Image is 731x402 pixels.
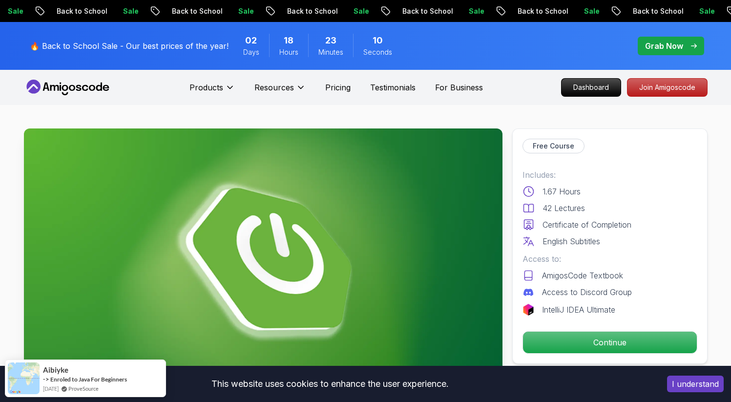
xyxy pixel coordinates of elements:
span: 18 Hours [284,34,293,47]
button: Products [189,82,235,101]
p: Certificate of Completion [543,219,631,231]
span: [DATE] [43,384,59,393]
p: Includes: [522,169,697,181]
a: Join Amigoscode [627,78,708,97]
p: Back to School [279,6,345,16]
p: Sale [115,6,146,16]
img: jetbrains logo [522,304,534,316]
span: -> [43,375,49,383]
p: 1.67 Hours [543,186,581,197]
img: spring-boot-for-beginners_thumbnail [24,128,502,398]
span: Minutes [318,47,343,57]
span: Hours [279,47,298,57]
p: Back to School [164,6,230,16]
button: Accept cookies [667,376,724,392]
p: Back to School [509,6,576,16]
p: Back to School [394,6,460,16]
span: 23 Minutes [325,34,336,47]
p: Sale [691,6,722,16]
p: Join Amigoscode [627,79,707,96]
p: Back to School [625,6,691,16]
span: 2 Days [245,34,257,47]
span: Seconds [363,47,392,57]
a: Dashboard [561,78,621,97]
a: Enroled to Java For Beginners [50,376,127,383]
span: Days [243,47,259,57]
a: For Business [435,82,483,93]
p: English Subtitles [543,235,600,247]
p: Access to: [522,253,697,265]
p: 🔥 Back to School Sale - Our best prices of the year! [30,40,229,52]
img: provesource social proof notification image [8,362,40,394]
p: AmigosCode Textbook [542,270,623,281]
span: 10 Seconds [373,34,383,47]
p: Dashboard [562,79,621,96]
p: 42 Lectures [543,202,585,214]
p: Grab Now [645,40,683,52]
p: IntelliJ IDEA Ultimate [542,304,615,316]
p: Sale [460,6,492,16]
p: Resources [254,82,294,93]
p: Sale [345,6,376,16]
p: Sale [230,6,261,16]
a: Testimonials [370,82,416,93]
p: Sale [576,6,607,16]
a: Pricing [325,82,351,93]
p: Access to Discord Group [542,286,632,298]
span: Aibiyke [43,366,68,374]
p: Continue [523,332,697,353]
div: This website uses cookies to enhance the user experience. [7,373,652,395]
p: Free Course [533,141,574,151]
button: Continue [522,331,697,354]
button: Resources [254,82,306,101]
a: ProveSource [68,384,99,393]
p: Back to School [48,6,115,16]
p: Products [189,82,223,93]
